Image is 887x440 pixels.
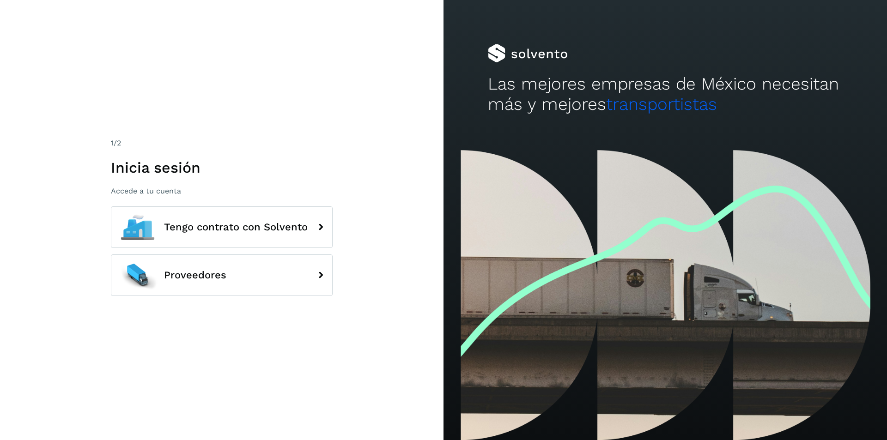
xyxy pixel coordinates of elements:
span: Tengo contrato con Solvento [164,222,308,233]
h1: Inicia sesión [111,159,333,176]
div: /2 [111,138,333,149]
button: Proveedores [111,254,333,296]
button: Tengo contrato con Solvento [111,206,333,248]
p: Accede a tu cuenta [111,187,333,195]
span: 1 [111,139,114,147]
h2: Las mejores empresas de México necesitan más y mejores [488,74,843,115]
span: transportistas [606,94,717,114]
span: Proveedores [164,270,226,281]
